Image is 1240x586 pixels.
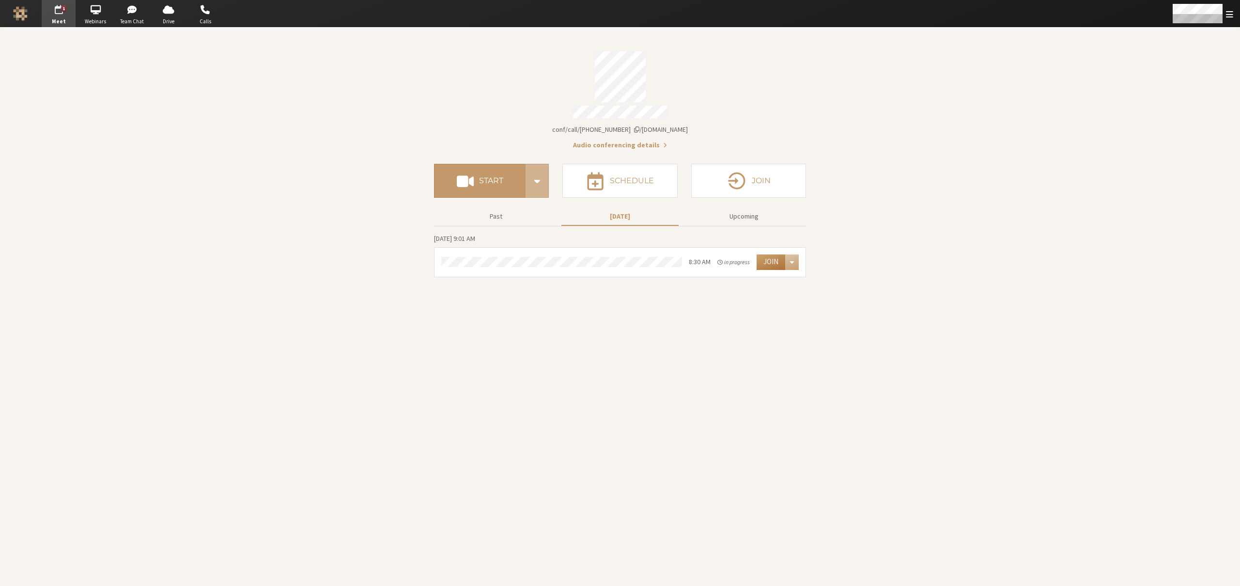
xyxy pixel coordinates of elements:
button: Join [691,164,806,198]
span: Team Chat [115,17,149,26]
div: 1 [61,5,67,12]
em: in progress [717,258,750,267]
span: Calls [188,17,222,26]
span: Drive [152,17,186,26]
span: Copy my meeting room link [552,125,688,134]
button: Copy my meeting room linkCopy my meeting room link [552,125,688,135]
button: Past [437,208,555,225]
img: Iotum [13,6,28,21]
button: [DATE] [561,208,679,225]
span: Meet [42,17,76,26]
section: Today's Meetings [434,233,806,277]
span: Webinars [78,17,112,26]
button: Join [757,254,785,270]
section: Account details [434,45,806,150]
button: Upcoming [685,208,803,225]
button: Audio conferencing details [573,140,667,150]
h4: Schedule [610,177,654,185]
div: Open menu [785,254,799,270]
h4: Start [479,177,503,185]
div: 8:30 AM [689,257,711,267]
button: Schedule [562,164,677,198]
h4: Join [752,177,771,185]
span: [DATE] 9:01 AM [434,234,475,243]
div: Start conference options [526,164,549,198]
button: Start [434,164,526,198]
